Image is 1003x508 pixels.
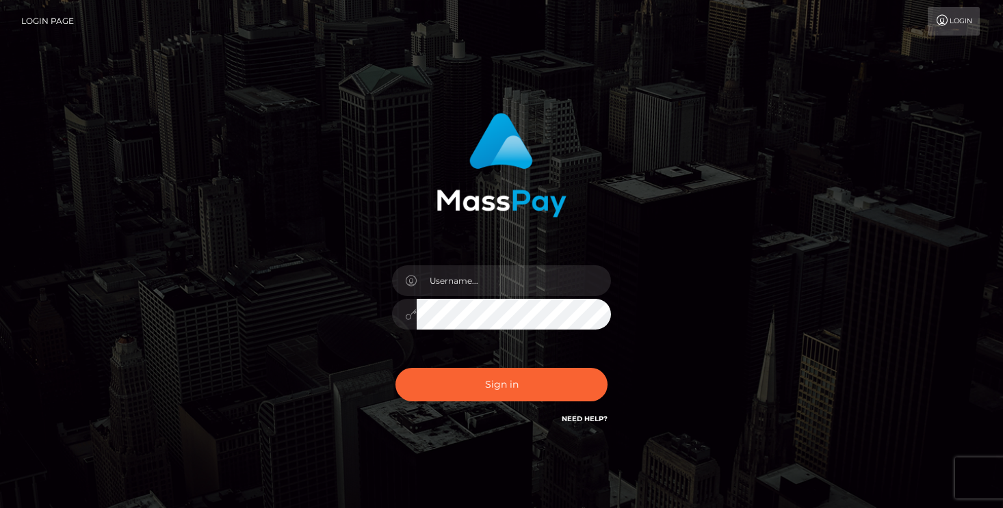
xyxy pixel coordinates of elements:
[417,265,611,296] input: Username...
[21,7,74,36] a: Login Page
[928,7,980,36] a: Login
[562,414,608,423] a: Need Help?
[395,368,608,401] button: Sign in
[437,113,566,217] img: MassPay Login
